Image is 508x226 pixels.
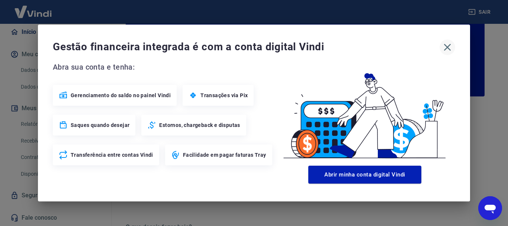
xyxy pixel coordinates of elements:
span: Abra sua conta e tenha: [53,61,274,73]
span: Transferência entre contas Vindi [71,151,153,159]
span: Gerenciamento do saldo no painel Vindi [71,92,171,99]
span: Facilidade em pagar faturas Tray [183,151,266,159]
span: Transações via Pix [200,92,248,99]
button: Abrir minha conta digital Vindi [308,166,421,184]
span: Estornos, chargeback e disputas [159,121,240,129]
iframe: Botão para abrir a janela de mensagens [478,196,502,220]
img: Good Billing [274,61,455,163]
span: Gestão financeira integrada é com a conta digital Vindi [53,39,440,54]
span: Saques quando desejar [71,121,129,129]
